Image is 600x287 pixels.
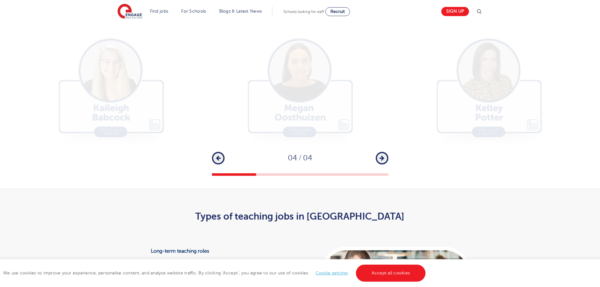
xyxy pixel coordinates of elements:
[117,4,142,20] img: Engage Education
[181,9,206,14] a: For Schools
[330,9,345,14] span: Recruit
[344,173,388,176] button: 4 of 4
[297,154,303,162] span: /
[303,154,312,162] span: 04
[3,271,427,275] span: We use cookies to improve your experience, personalise content, and analyse website traffic. By c...
[195,211,404,222] b: Types of teaching jobs in [GEOGRAPHIC_DATA]
[441,7,469,16] a: Sign up
[325,7,350,16] a: Recruit
[288,154,297,162] span: 04
[316,271,348,275] a: Cookie settings
[150,9,169,14] a: Find jobs
[212,173,256,176] button: 1 of 4
[151,248,209,254] b: Long-term teaching roles
[256,173,300,176] button: 2 of 4
[356,265,426,282] a: Accept all cookies
[219,9,262,14] a: Blogs & Latest News
[300,173,344,176] button: 3 of 4
[283,9,324,14] span: Schools looking for staff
